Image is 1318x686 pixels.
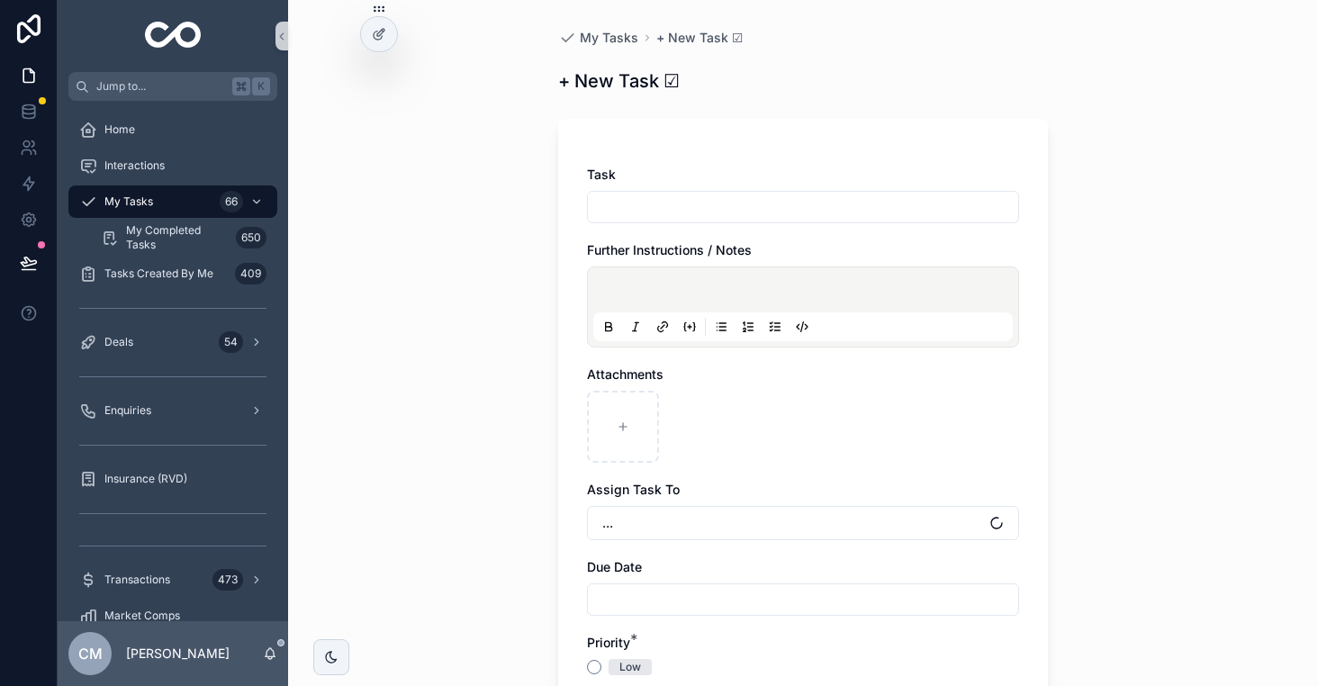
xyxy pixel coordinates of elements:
[236,227,266,248] div: 650
[212,569,243,591] div: 473
[58,101,288,621] div: scrollable content
[104,266,213,281] span: Tasks Created By Me
[68,113,277,146] a: Home
[254,79,268,94] span: K
[104,194,153,209] span: My Tasks
[104,609,180,623] span: Market Comps
[587,482,680,497] span: Assign Task To
[656,29,744,47] a: + New Task ☑
[145,22,202,50] img: App logo
[587,242,752,257] span: Further Instructions / Notes
[587,635,630,650] span: Priority
[68,149,277,182] a: Interactions
[68,394,277,427] a: Enquiries
[580,29,638,47] span: My Tasks
[126,645,230,663] p: [PERSON_NAME]
[587,167,616,182] span: Task
[78,643,103,664] span: CM
[558,29,638,47] a: My Tasks
[587,366,664,382] span: Attachments
[68,600,277,632] a: Market Comps
[104,403,151,418] span: Enquiries
[619,659,641,675] div: Low
[96,79,225,94] span: Jump to...
[220,191,243,212] div: 66
[587,506,1019,540] button: Select Button
[104,158,165,173] span: Interactions
[104,335,133,349] span: Deals
[587,559,642,574] span: Due Date
[104,122,135,137] span: Home
[104,472,187,486] span: Insurance (RVD)
[104,573,170,587] span: Transactions
[235,263,266,284] div: 409
[219,331,243,353] div: 54
[68,72,277,101] button: Jump to...K
[68,326,277,358] a: Deals54
[602,514,613,532] span: ...
[68,463,277,495] a: Insurance (RVD)
[68,257,277,290] a: Tasks Created By Me409
[126,223,229,252] span: My Completed Tasks
[68,185,277,218] a: My Tasks66
[90,221,277,254] a: My Completed Tasks650
[68,564,277,596] a: Transactions473
[558,68,680,94] h1: + New Task ☑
